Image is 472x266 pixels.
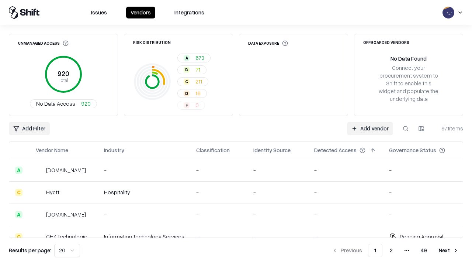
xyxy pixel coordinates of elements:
[434,125,463,132] div: 971 items
[314,233,377,241] div: -
[104,233,184,241] div: Information Technology Services
[196,188,242,196] div: -
[195,66,200,74] span: 71
[327,244,463,257] nav: pagination
[196,166,242,174] div: -
[177,65,206,74] button: B71
[184,79,190,85] div: C
[87,7,111,18] button: Issues
[253,211,302,218] div: -
[9,122,50,135] button: Add Filter
[133,40,171,44] div: Risk Distribution
[253,146,291,154] div: Identity Source
[314,188,377,196] div: -
[15,211,22,218] div: A
[389,146,436,154] div: Governance Status
[389,166,457,174] div: -
[389,211,457,218] div: -
[36,146,68,154] div: Vendor Name
[378,64,439,103] div: Connect your procurement system to Shift to enable this widget and populate the underlying data
[36,233,43,241] img: GHK Technologies Inc.
[415,244,433,257] button: 49
[184,91,190,96] div: D
[15,233,22,241] div: C
[434,244,463,257] button: Next
[126,7,155,18] button: Vendors
[253,188,302,196] div: -
[314,166,377,174] div: -
[400,233,443,241] div: Pending Approval
[36,100,75,108] span: No Data Access
[253,233,302,241] div: -
[384,244,399,257] button: 2
[9,246,51,254] p: Results per page:
[196,146,230,154] div: Classification
[391,55,427,62] div: No Data Found
[177,54,211,62] button: A673
[46,188,59,196] div: Hyatt
[15,167,22,174] div: A
[368,244,382,257] button: 1
[314,146,357,154] div: Detected Access
[104,146,124,154] div: Industry
[177,77,208,86] button: C211
[36,189,43,196] img: Hyatt
[104,211,184,218] div: -
[46,166,86,174] div: [DOMAIN_NAME]
[184,67,190,73] div: B
[314,211,377,218] div: -
[195,54,204,62] span: 673
[58,69,69,78] tspan: 920
[15,189,22,196] div: C
[196,211,242,218] div: -
[59,77,68,83] tspan: Total
[18,40,69,46] div: Unmanaged Access
[36,167,43,174] img: intrado.com
[195,89,201,97] span: 16
[30,99,97,108] button: No Data Access920
[184,55,190,61] div: A
[389,188,457,196] div: -
[196,233,242,241] div: -
[104,188,184,196] div: Hospitality
[36,211,43,218] img: primesec.co.il
[104,166,184,174] div: -
[46,233,92,241] div: GHK Technologies Inc.
[170,7,209,18] button: Integrations
[253,166,302,174] div: -
[195,78,202,85] span: 211
[81,100,91,108] span: 920
[248,40,288,46] div: Data Exposure
[46,211,86,218] div: [DOMAIN_NAME]
[363,40,409,44] div: Offboarded Vendors
[347,122,393,135] a: Add Vendor
[177,89,207,98] button: D16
